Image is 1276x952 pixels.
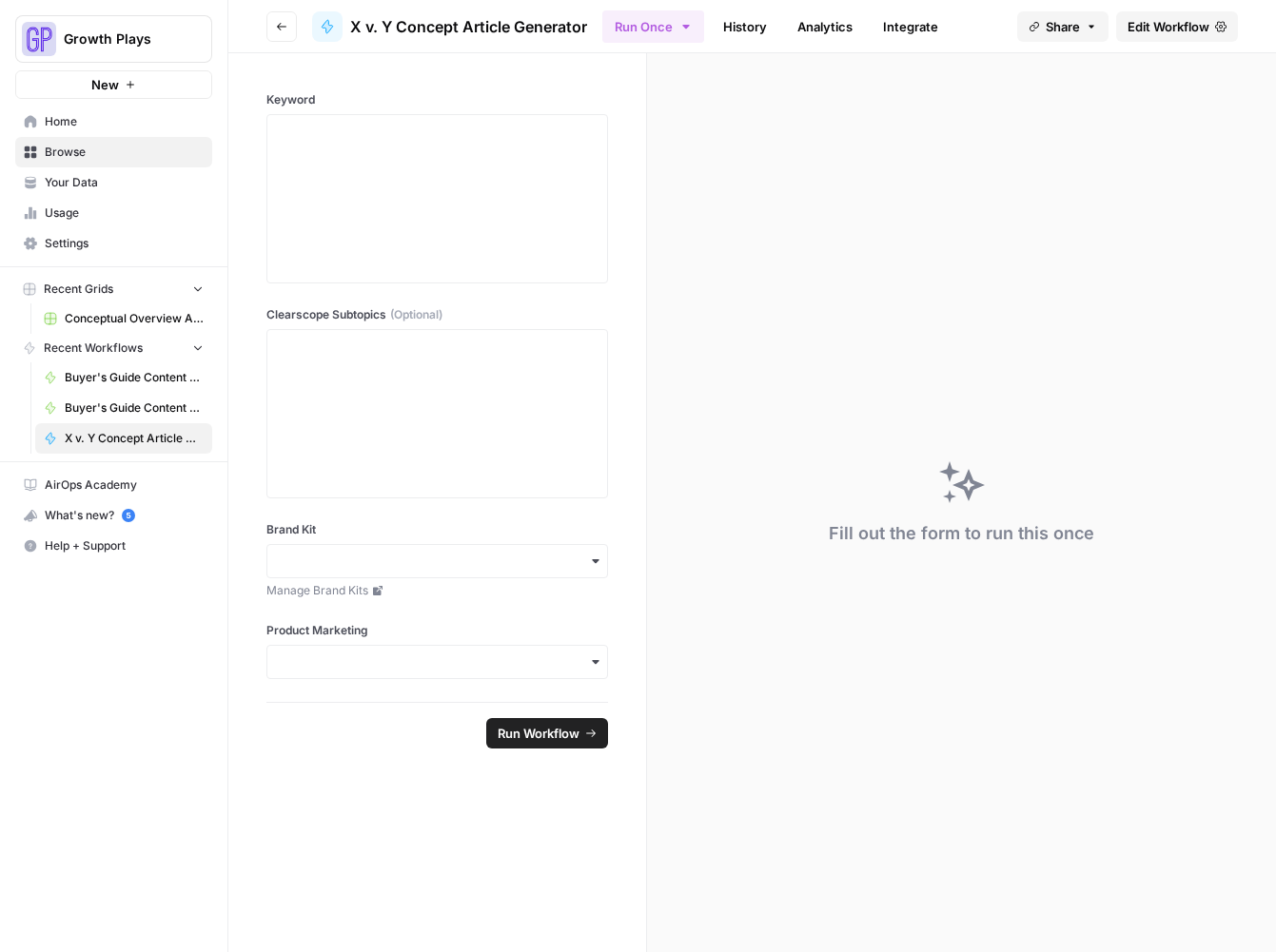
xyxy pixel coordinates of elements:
span: Conceptual Overview Article Grid [65,310,204,327]
button: What's new? 5 [15,500,212,531]
span: AirOps Academy [45,476,204,494]
a: Edit Workflow [1116,11,1238,42]
a: Your Data [15,167,212,198]
a: Browse [15,137,212,167]
a: History [712,11,778,42]
button: New [15,70,212,99]
span: X v. Y Concept Article Generator [350,15,587,38]
a: Conceptual Overview Article Grid [35,303,212,334]
button: Run Once [602,10,704,43]
div: Fill out the form to run this once [829,520,1094,547]
a: Buyer's Guide Content Workflow - Gemini/[PERSON_NAME] Version [35,362,212,393]
button: Run Workflow [486,718,608,748]
span: Run Workflow [498,724,579,743]
span: Edit Workflow [1128,17,1209,36]
label: Brand Kit [266,521,608,538]
a: Settings [15,228,212,259]
text: 5 [126,511,130,520]
a: Buyer's Guide Content Workflow - 1-800 variation [35,393,212,423]
a: Manage Brand Kits [266,582,608,599]
div: What's new? [16,501,211,530]
a: X v. Y Concept Article Generator [312,11,587,42]
a: Analytics [786,11,864,42]
label: Clearscope Subtopics [266,306,608,323]
span: Buyer's Guide Content Workflow - Gemini/[PERSON_NAME] Version [65,369,204,386]
span: Growth Plays [64,29,179,49]
span: Browse [45,144,204,161]
button: Recent Grids [15,275,212,303]
span: Your Data [45,174,204,191]
span: Recent Workflows [44,340,143,357]
span: New [91,75,119,94]
button: Workspace: Growth Plays [15,15,212,63]
label: Product Marketing [266,622,608,639]
label: Keyword [266,91,608,108]
span: Help + Support [45,537,204,554]
a: AirOps Academy [15,470,212,500]
span: Buyer's Guide Content Workflow - 1-800 variation [65,399,204,417]
a: 5 [122,509,135,522]
button: Share [1017,11,1109,42]
span: Home [45,113,204,130]
span: Recent Grids [44,281,113,298]
button: Recent Workflows [15,334,212,362]
a: Usage [15,198,212,228]
span: X v. Y Concept Article Generator [65,430,204,447]
a: Home [15,107,212,137]
a: Integrate [872,11,950,42]
button: Help + Support [15,531,212,561]
img: Growth Plays Logo [22,22,56,56]
span: Usage [45,204,204,222]
span: Settings [45,235,204,252]
a: X v. Y Concept Article Generator [35,423,212,454]
span: Share [1046,17,1080,36]
span: (Optional) [390,306,442,323]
